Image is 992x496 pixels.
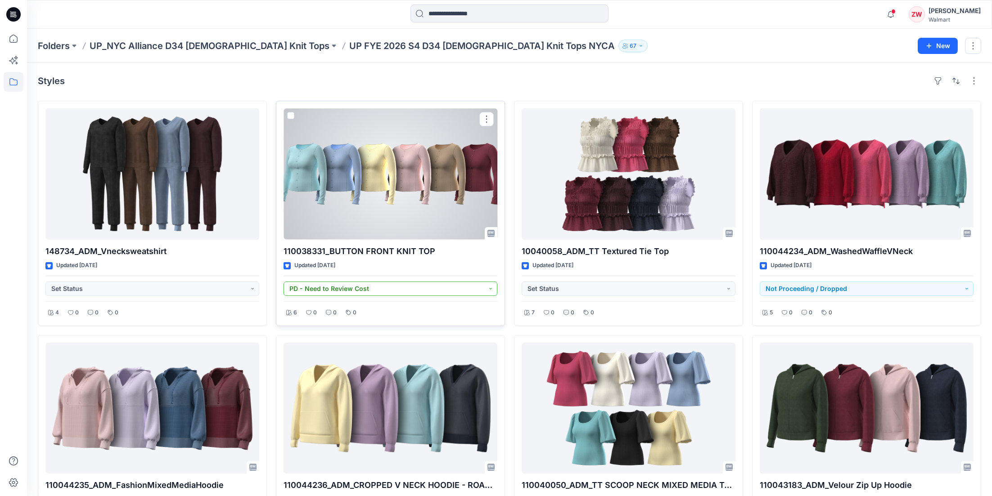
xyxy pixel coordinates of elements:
[45,479,259,492] p: 110044235_ADM_FashionMixedMediaHoodie
[591,308,594,317] p: 0
[789,308,793,317] p: 0
[522,343,735,474] a: 110040050_ADM_TT SCOOP NECK MIXED MEDIA TOP
[522,108,735,240] a: 10040058_ADM_TT Textured Tie Top
[522,479,735,492] p: 110040050_ADM_TT SCOOP NECK MIXED MEDIA TOP
[75,308,79,317] p: 0
[551,308,555,317] p: 0
[284,479,497,492] p: 110044236_ADM_CROPPED V NECK HOODIE - ROADSHOW ADD
[760,108,974,240] a: 110044234_ADM_WashedWaffleVNeck
[353,308,356,317] p: 0
[115,308,118,317] p: 0
[293,308,297,317] p: 6
[809,308,812,317] p: 0
[771,261,812,270] p: Updated [DATE]
[571,308,574,317] p: 0
[532,261,573,270] p: Updated [DATE]
[55,308,59,317] p: 4
[349,40,615,52] p: UP FYE 2026 S4 D34 [DEMOGRAPHIC_DATA] Knit Tops NYCA
[45,245,259,258] p: 148734_ADM_Vnecksweatshirt
[532,308,535,317] p: 7
[929,16,981,23] div: Walmart
[760,343,974,474] a: 110043183_ADM_Velour Zip Up Hoodie
[918,38,958,54] button: New
[333,308,337,317] p: 0
[45,108,259,240] a: 148734_ADM_Vnecksweatshirt
[618,40,648,52] button: 67
[284,245,497,258] p: 110038331_BUTTON FRONT KNIT TOP
[38,40,70,52] a: Folders
[38,76,65,86] h4: Styles
[313,308,317,317] p: 0
[95,308,99,317] p: 0
[284,108,497,240] a: 110038331_BUTTON FRONT KNIT TOP
[284,343,497,474] a: 110044236_ADM_CROPPED V NECK HOODIE - ROADSHOW ADD
[760,245,974,258] p: 110044234_ADM_WashedWaffleVNeck
[522,245,735,258] p: 10040058_ADM_TT Textured Tie Top
[630,41,636,51] p: 67
[909,6,925,22] div: ZW
[760,479,974,492] p: 110043183_ADM_Velour Zip Up Hoodie
[929,5,981,16] div: [PERSON_NAME]
[45,343,259,474] a: 110044235_ADM_FashionMixedMediaHoodie
[90,40,329,52] a: UP_NYC Alliance D34 [DEMOGRAPHIC_DATA] Knit Tops
[56,261,97,270] p: Updated [DATE]
[770,308,773,317] p: 5
[294,261,335,270] p: Updated [DATE]
[829,308,832,317] p: 0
